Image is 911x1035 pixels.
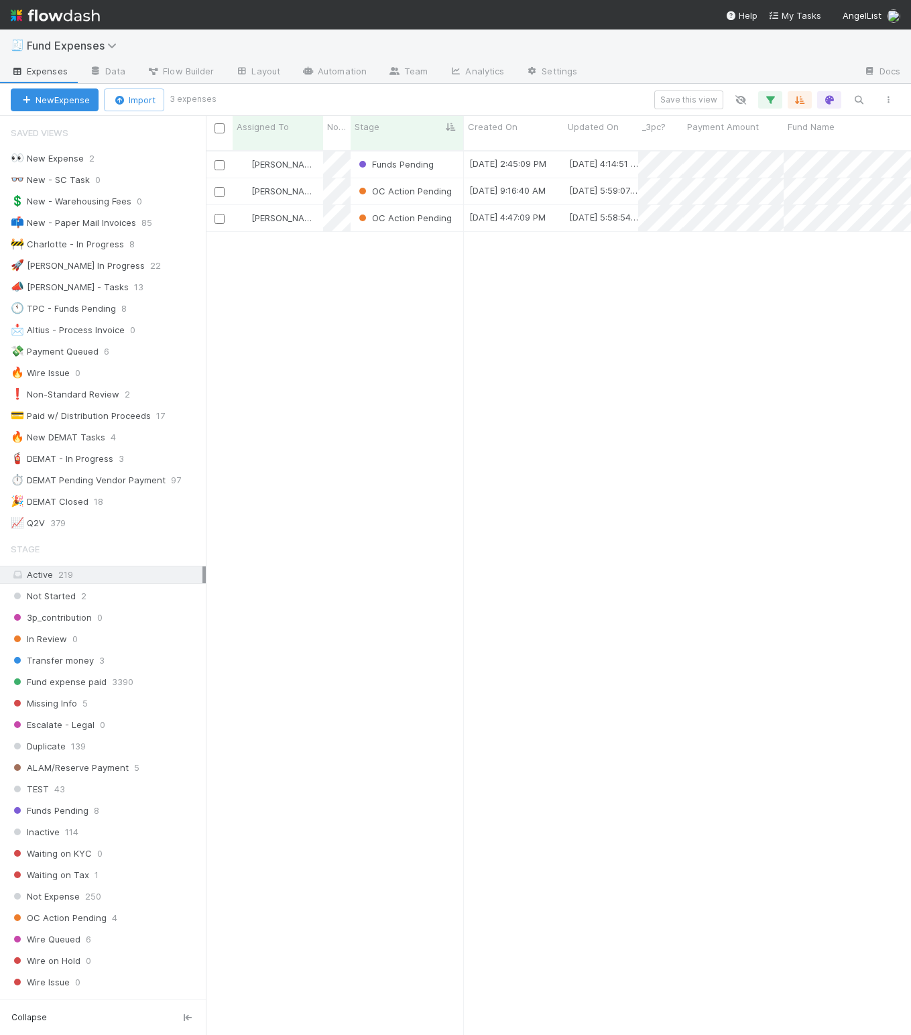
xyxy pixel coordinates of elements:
a: Team [377,62,438,83]
span: 🔥 [11,367,24,378]
span: Waiting on Tax [11,867,89,884]
span: 3390 [112,674,133,690]
div: Wire Issue [11,365,70,381]
span: Funds Pending [11,802,88,819]
span: [PERSON_NAME] [251,186,319,196]
span: TEST [11,781,49,798]
img: avatar_93b89fca-d03a-423a-b274-3dd03f0a621f.png [239,186,249,196]
span: 0 [97,609,103,626]
span: Duplicate [11,738,66,755]
a: Data [78,62,136,83]
a: Settings [515,62,588,83]
div: New - Paper Mail Invoices [11,215,136,231]
span: 97 [171,472,194,489]
span: 🧯 [11,452,24,464]
span: Not Started [11,588,76,605]
span: 2 [125,386,143,403]
span: 8 [129,236,148,253]
div: Non-Standard Review [11,386,119,403]
div: Active [11,566,202,583]
button: Save this view [654,90,723,109]
span: Non-standard review [327,120,347,133]
span: 139 [71,738,86,755]
span: My Tasks [768,10,821,21]
span: 📣 [11,281,24,292]
span: ⏱️ [11,474,24,485]
div: [DATE] 9:16:40 AM [469,184,546,197]
div: New Expense [11,150,84,167]
span: 🧾 [11,40,24,51]
span: 🎉 [11,495,24,507]
span: 🔥 [11,431,24,442]
span: 219 [58,569,73,580]
span: Inactive [11,824,60,841]
span: Escalate - Legal [11,717,95,733]
span: 0 [130,322,149,339]
span: Not Expense [11,888,80,905]
span: 0 [97,845,103,862]
div: [PERSON_NAME] - Tasks [11,279,129,296]
span: 0 [80,995,86,1012]
span: 💳 [11,410,24,421]
span: OC Action Pending [11,910,107,926]
span: 4 [112,910,117,926]
div: New - SC Task [11,172,90,188]
div: [DATE] 5:59:07 PM [569,184,638,197]
span: 6 [86,931,91,948]
span: 0 [137,193,156,210]
img: avatar_93b89fca-d03a-423a-b274-3dd03f0a621f.png [887,9,900,23]
span: OC Action Pending [356,186,452,196]
span: 🕚 [11,302,24,314]
div: New - Warehousing Fees [11,193,131,210]
div: [PERSON_NAME] In Progress [11,257,145,274]
img: avatar_93b89fca-d03a-423a-b274-3dd03f0a621f.png [239,159,249,170]
span: Wire on Hold [11,953,80,969]
div: DEMAT Closed [11,493,88,510]
span: Wire Queued [11,931,80,948]
span: Transfer money [11,652,94,669]
span: 0 [75,365,94,381]
span: 114 [65,824,78,841]
span: 43 [54,781,65,798]
small: 3 expenses [170,93,217,105]
div: OC Action Pending [356,211,452,225]
span: 3 [119,450,137,467]
span: 5 [82,695,88,712]
span: OC Action Pending [356,212,452,223]
a: Flow Builder [136,62,225,83]
button: Import [104,88,164,111]
a: Layout [225,62,291,83]
div: [DATE] 5:58:54 PM [569,210,638,224]
div: Paid w/ Distribution Proceeds [11,408,151,424]
span: Payment Amount [687,120,759,133]
span: 85 [141,215,166,231]
input: Toggle Row Selected [215,214,225,224]
span: ALAM/Reserve Payment [11,759,129,776]
span: 4 [111,429,129,446]
div: TPC - Funds Pending [11,300,116,317]
div: DEMAT Pending Vendor Payment [11,472,166,489]
span: AngelList [843,10,882,21]
span: Fund Name [788,120,835,133]
span: 👀 [11,152,24,164]
a: Analytics [438,62,515,83]
span: 📈 [11,517,24,528]
div: [PERSON_NAME] [238,184,316,198]
span: Saved Views [11,119,68,146]
a: My Tasks [768,9,821,22]
span: 0 [72,631,78,648]
span: ❗ [11,388,24,400]
span: [PERSON_NAME] [251,159,319,170]
a: Automation [291,62,377,83]
span: 📫 [11,217,24,228]
span: Fund expense paid [11,674,107,690]
span: Collapse [11,1012,47,1024]
span: 0 [86,953,91,969]
div: OC Action Pending [356,184,452,198]
input: Toggle Row Selected [215,187,225,197]
input: Toggle All Rows Selected [215,123,225,133]
span: 8 [121,300,140,317]
div: Funds Pending [356,158,434,171]
div: [DATE] 2:45:09 PM [469,157,546,170]
a: Docs [853,62,911,83]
